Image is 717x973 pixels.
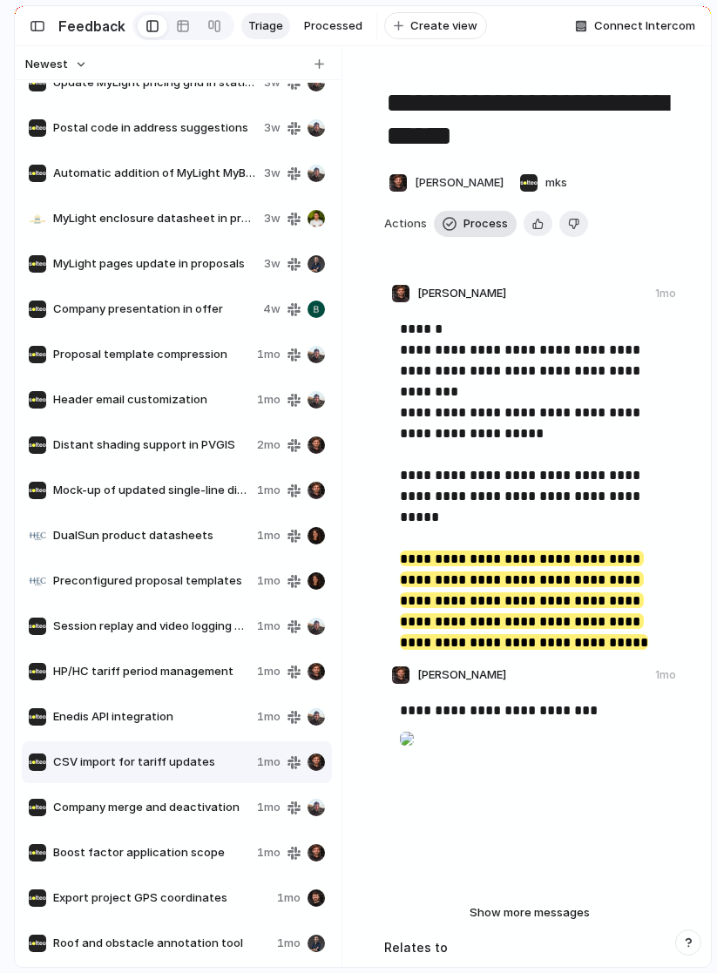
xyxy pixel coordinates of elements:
span: CSV import for tariff updates [53,753,250,771]
span: 1mo [257,572,281,590]
span: [PERSON_NAME] [417,285,506,302]
span: DualSun product datasheets [53,527,250,544]
span: 1mo [257,527,281,544]
span: HP/HC tariff period management [53,663,250,680]
span: Proposal template compression [53,346,250,363]
span: 4w [263,301,281,318]
span: Boost factor application scope [53,844,250,862]
span: 1mo [257,391,281,409]
span: Mock-up of updated single-line diagram [53,482,250,499]
span: Show more messages [470,904,590,922]
span: 1mo [257,346,281,363]
span: Postal code in address suggestions [53,119,257,137]
span: Triage [248,17,283,35]
span: 1mo [277,889,301,907]
span: MyLight enclosure datasheet in proposals [53,210,257,227]
span: Automatic addition of MyLight MyBattery datasheets [53,165,257,182]
span: Preconfigured proposal templates [53,572,250,590]
h3: Relates to [384,938,676,956]
span: MyLight pages update in proposals [53,255,257,273]
span: 1mo [277,935,301,952]
span: Create view [410,17,477,35]
span: 3w [264,119,281,137]
span: Distant shading support in PVGIS [53,436,250,454]
span: Export project GPS coordinates [53,889,270,907]
div: 1mo [655,286,676,301]
span: Actions [384,215,427,233]
span: Roof and obstacle annotation tool [53,935,270,952]
a: Triage [241,13,290,39]
span: 1mo [257,618,281,635]
span: Session replay and video logging via Datadog [53,618,250,635]
span: 3w [264,74,281,91]
button: [PERSON_NAME] [384,169,508,197]
button: Connect Intercom [568,13,702,39]
button: Show more messages [425,902,634,924]
span: 3w [264,210,281,227]
span: Enedis API integration [53,708,250,726]
button: mks [515,169,572,197]
span: 3w [264,255,281,273]
span: 1mo [257,753,281,771]
button: Newest [23,53,90,76]
span: [PERSON_NAME] [417,666,506,684]
span: Company merge and deactivation [53,799,250,816]
span: 1mo [257,482,281,499]
span: Header email customization [53,391,250,409]
span: 3w [264,165,281,182]
a: Processed [297,13,369,39]
span: Company presentation in offer [53,301,256,318]
span: 1mo [257,708,281,726]
button: Delete [559,211,588,237]
span: mks [545,174,567,192]
button: Process [434,211,517,237]
span: Process [463,215,508,233]
button: Create view [384,12,487,40]
span: 2mo [257,436,281,454]
h2: Feedback [58,16,125,37]
div: 1mo [655,667,676,683]
span: [PERSON_NAME] [415,174,504,192]
span: Newest [25,56,68,73]
span: 1mo [257,844,281,862]
span: Update MyLight pricing grid in static pages [53,74,257,91]
span: 1mo [257,799,281,816]
span: 1mo [257,663,281,680]
span: Processed [304,17,362,35]
span: Connect Intercom [594,17,695,35]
